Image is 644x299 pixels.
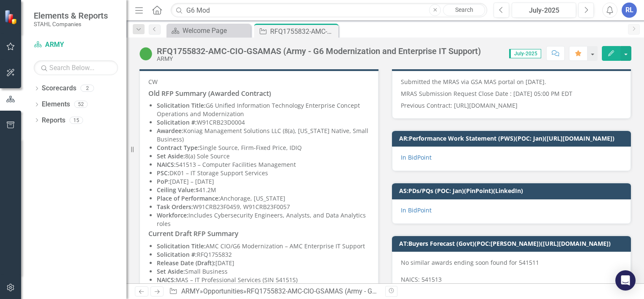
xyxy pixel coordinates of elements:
p: W91CRB23F0459, W91CRB23F0057 [157,203,370,211]
strong: Release Date (Draft): [157,259,215,267]
p: Previous Contract: [URL][DOMAIN_NAME] [401,100,622,110]
img: Active [139,47,153,60]
div: 52 [74,101,88,108]
p: Single Source, Firm-Fixed Price, IDIQ [157,144,370,152]
p: MAS – IT Professional Services (SIN 54151S) [157,276,370,284]
div: July-2025 [515,5,573,16]
strong: PoP: [157,177,170,185]
a: In BidPoint [401,153,432,161]
div: 2 [80,85,94,92]
h3: AS:PDs/PQs (POC: Jan)(PinPoint)(LinkedIn) [399,188,627,194]
p: 541513 – Computer Facilities Management [157,160,370,169]
a: Elements [42,100,70,109]
a: ARMY [34,40,118,50]
strong: NAICS: [157,160,176,169]
span: Elements & Reports [34,11,108,21]
a: Reports [42,116,65,125]
p: MRAS Submission Request Close Date : [DATE] 05:00 PM EDT [401,88,622,100]
strong: Solicitation #: [157,250,197,258]
p: RFQ1755832 [157,250,370,259]
button: July-2025 [512,3,576,18]
strong: Solicitation #: [157,118,197,126]
span: July-2025 [509,49,541,58]
p: CW [148,78,370,88]
img: ClearPoint Strategy [4,9,19,24]
p: Small Business [157,267,370,276]
input: Search ClearPoint... [171,3,487,18]
a: Scorecards [42,84,76,93]
strong: Workforce: [157,211,188,219]
div: 15 [70,117,83,124]
div: RFQ1755832-AMC-CIO-GSAMAS (Army - G6 Modernization and Enterprise IT Support) [247,287,500,295]
strong: Place of Performance: [157,194,220,202]
strong: NAICS: [157,276,176,284]
p: 8(a) Sole Source [157,152,370,160]
strong: Contract Type: [157,144,199,152]
p: G6 Unified Information Technology Enterprise Concept Operations and Modernization [157,101,370,118]
p: [DATE] – [DATE] [157,177,370,186]
strong: Set Aside: [157,152,185,160]
div: RFQ1755832-AMC-CIO-GSAMAS (Army - G6 Modernization and Enterprise IT Support) [270,26,336,37]
p: DK01 – IT Storage Support Services [157,169,370,177]
strong: PSC: [157,169,169,177]
div: Welcome Page [182,25,249,36]
div: Open Intercom Messenger [615,270,636,291]
a: Opportunities [203,287,243,295]
h3: AT:Buyers Forecast (Govt)(POC:[PERSON_NAME])([URL][DOMAIN_NAME]) [399,240,627,247]
p: $41.2M [157,186,370,194]
strong: Ceiling Value: [157,186,196,194]
strong: Old RFP Summary (Awarded Contract) [148,89,271,98]
p: Submitted the MRAS via GSA MAS portal on [DATE]. [401,78,622,88]
a: ARMY [181,287,200,295]
input: Search Below... [34,60,118,75]
p: Includes Cybersecurity Engineers, Analysts, and Data Analytics roles [157,211,370,228]
p: Anchorage, [US_STATE] [157,194,370,203]
a: In BidPoint [401,206,432,214]
button: RL [622,3,637,18]
p: Koniag Management Solutions LLC (8(a), [US_STATE] Native, Small Business) [157,127,370,144]
a: Welcome Page [169,25,249,36]
strong: Solicitation Title: [157,101,206,109]
h3: AR:Performance Work Statement (PWS)(POC: Jan)([URL][DOMAIN_NAME]) [399,135,627,141]
p: AMC CIO/G6 Modernization – AMC Enterprise IT Support [157,242,370,250]
strong: Current Draft RFP Summary [148,229,239,238]
strong: Solicitation Title: [157,242,206,250]
p: W91CRB23D0004 [157,118,370,127]
strong: Set Aside: [157,267,185,275]
strong: Task Orders: [157,203,193,211]
div: » » [169,287,379,296]
div: ARMY [157,56,481,62]
p: [DATE] [157,259,370,267]
small: STAHL Companies [34,21,108,27]
strong: Awardee: [157,127,183,135]
a: Search [443,4,485,16]
div: RFQ1755832-AMC-CIO-GSAMAS (Army - G6 Modernization and Enterprise IT Support) [157,46,481,56]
